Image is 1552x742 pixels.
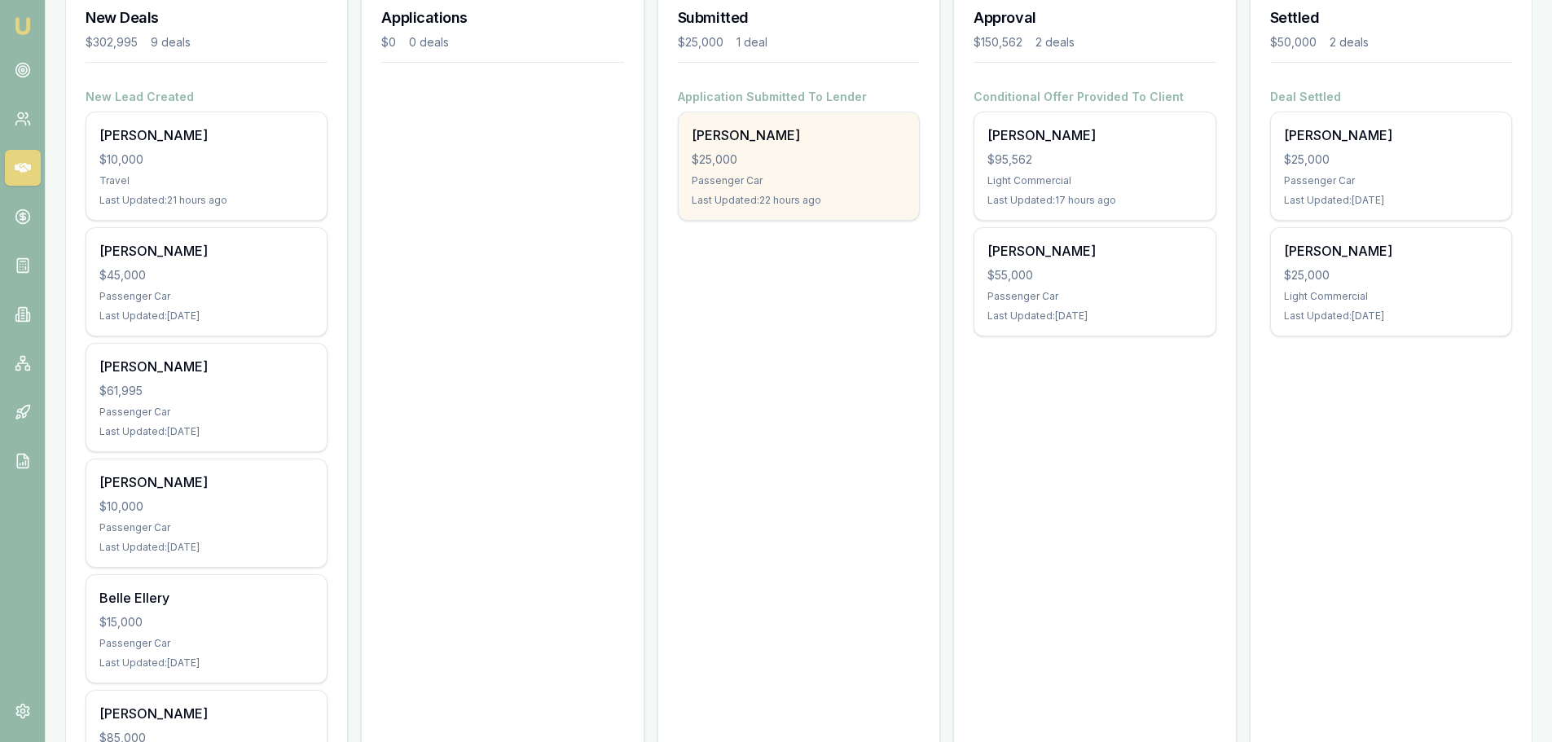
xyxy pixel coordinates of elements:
[99,588,314,608] div: Belle Ellery
[678,7,920,29] h3: Submitted
[86,89,328,105] h4: New Lead Created
[99,704,314,723] div: [PERSON_NAME]
[99,357,314,376] div: [PERSON_NAME]
[99,151,314,168] div: $10,000
[86,34,138,50] div: $302,995
[1270,89,1512,105] h4: Deal Settled
[987,174,1202,187] div: Light Commercial
[99,241,314,261] div: [PERSON_NAME]
[99,521,314,534] div: Passenger Car
[99,656,314,670] div: Last Updated: [DATE]
[1284,125,1498,145] div: [PERSON_NAME]
[99,267,314,283] div: $45,000
[1284,290,1498,303] div: Light Commercial
[692,194,906,207] div: Last Updated: 22 hours ago
[1284,151,1498,168] div: $25,000
[692,174,906,187] div: Passenger Car
[974,89,1216,105] h4: Conditional Offer Provided To Client
[1330,34,1369,50] div: 2 deals
[99,194,314,207] div: Last Updated: 21 hours ago
[99,174,314,187] div: Travel
[987,290,1202,303] div: Passenger Car
[86,7,328,29] h3: New Deals
[13,16,33,36] img: emu-icon-u.png
[736,34,767,50] div: 1 deal
[1284,194,1498,207] div: Last Updated: [DATE]
[99,290,314,303] div: Passenger Car
[987,151,1202,168] div: $95,562
[99,472,314,492] div: [PERSON_NAME]
[381,7,623,29] h3: Applications
[1270,34,1317,50] div: $50,000
[409,34,449,50] div: 0 deals
[99,383,314,399] div: $61,995
[1284,241,1498,261] div: [PERSON_NAME]
[987,194,1202,207] div: Last Updated: 17 hours ago
[99,541,314,554] div: Last Updated: [DATE]
[1035,34,1075,50] div: 2 deals
[987,125,1202,145] div: [PERSON_NAME]
[1284,267,1498,283] div: $25,000
[678,89,920,105] h4: Application Submitted To Lender
[974,7,1216,29] h3: Approval
[99,637,314,650] div: Passenger Car
[99,614,314,630] div: $15,000
[1284,174,1498,187] div: Passenger Car
[99,498,314,515] div: $10,000
[692,151,906,168] div: $25,000
[987,310,1202,323] div: Last Updated: [DATE]
[1270,7,1512,29] h3: Settled
[987,241,1202,261] div: [PERSON_NAME]
[692,125,906,145] div: [PERSON_NAME]
[99,425,314,438] div: Last Updated: [DATE]
[99,310,314,323] div: Last Updated: [DATE]
[99,406,314,419] div: Passenger Car
[381,34,396,50] div: $0
[974,34,1022,50] div: $150,562
[151,34,191,50] div: 9 deals
[678,34,723,50] div: $25,000
[987,267,1202,283] div: $55,000
[99,125,314,145] div: [PERSON_NAME]
[1284,310,1498,323] div: Last Updated: [DATE]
